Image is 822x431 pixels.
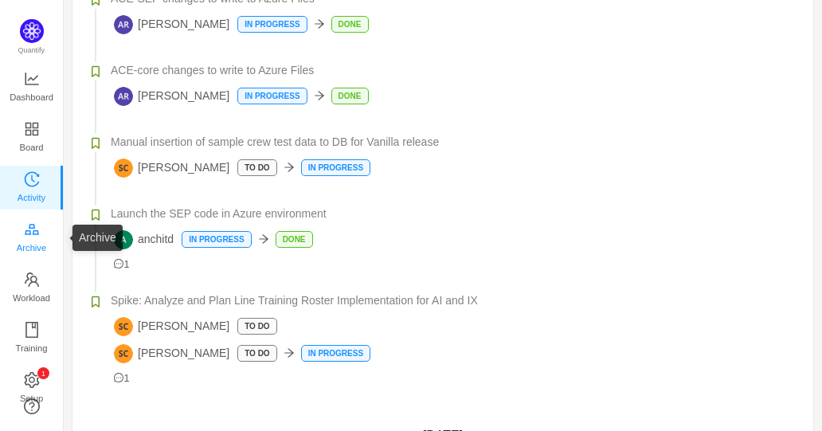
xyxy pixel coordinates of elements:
[20,19,44,43] img: Quantify
[258,233,269,245] i: icon: arrow-right
[284,347,295,359] i: icon: arrow-right
[238,88,306,104] p: In Progress
[24,372,40,388] i: icon: setting
[114,344,133,363] img: SC
[314,90,325,101] i: icon: arrow-right
[24,172,40,204] a: Activity
[10,81,53,113] span: Dashboard
[24,72,40,104] a: Dashboard
[24,171,40,187] i: icon: history
[24,222,40,254] a: Archive
[332,17,368,32] p: Done
[24,272,40,304] a: Workload
[24,121,40,137] i: icon: appstore
[24,373,40,405] a: icon: settingSetup
[114,317,229,336] span: [PERSON_NAME]
[15,332,47,364] span: Training
[332,88,368,104] p: Done
[114,230,174,249] span: anchitd
[238,346,276,361] p: To Do
[114,344,229,363] span: [PERSON_NAME]
[114,373,124,383] i: icon: message
[238,17,306,32] p: In Progress
[114,230,133,249] img: A
[111,134,439,151] span: Manual insertion of sample crew test data to DB for Vanilla release
[24,71,40,87] i: icon: line-chart
[114,259,130,270] span: 1
[18,46,45,54] span: Quantify
[284,162,295,173] i: icon: arrow-right
[238,319,276,334] p: To Do
[111,292,478,309] span: Spike: Analyze and Plan Line Training Roster Implementation for AI and IX
[111,62,794,79] a: ACE-core changes to write to Azure Files
[114,15,229,34] span: [PERSON_NAME]
[18,182,45,214] span: Activity
[111,62,314,79] span: ACE-core changes to write to Azure Files
[24,221,40,237] i: icon: gold
[24,398,40,414] a: icon: question-circle
[114,159,133,178] img: SC
[13,282,50,314] span: Workload
[114,87,133,106] img: AR
[111,292,794,309] a: Spike: Analyze and Plan Line Training Roster Implementation for AI and IX
[111,134,794,151] a: Manual insertion of sample crew test data to DB for Vanilla release
[24,272,40,288] i: icon: team
[17,232,46,264] span: Archive
[114,15,133,34] img: AR
[111,206,327,222] span: Launch the SEP code in Azure environment
[314,18,325,29] i: icon: arrow-right
[24,322,40,338] i: icon: book
[302,160,370,175] p: In Progress
[182,232,250,247] p: In Progress
[41,367,45,379] p: 1
[276,232,312,247] p: Done
[114,317,133,336] img: SC
[114,259,124,269] i: icon: message
[238,160,276,175] p: To Do
[24,323,40,355] a: Training
[111,206,794,222] a: Launch the SEP code in Azure environment
[24,122,40,154] a: Board
[114,159,229,178] span: [PERSON_NAME]
[37,367,49,379] sup: 1
[20,382,43,414] span: Setup
[114,373,130,384] span: 1
[20,131,44,163] span: Board
[114,87,229,106] span: [PERSON_NAME]
[302,346,370,361] p: In Progress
